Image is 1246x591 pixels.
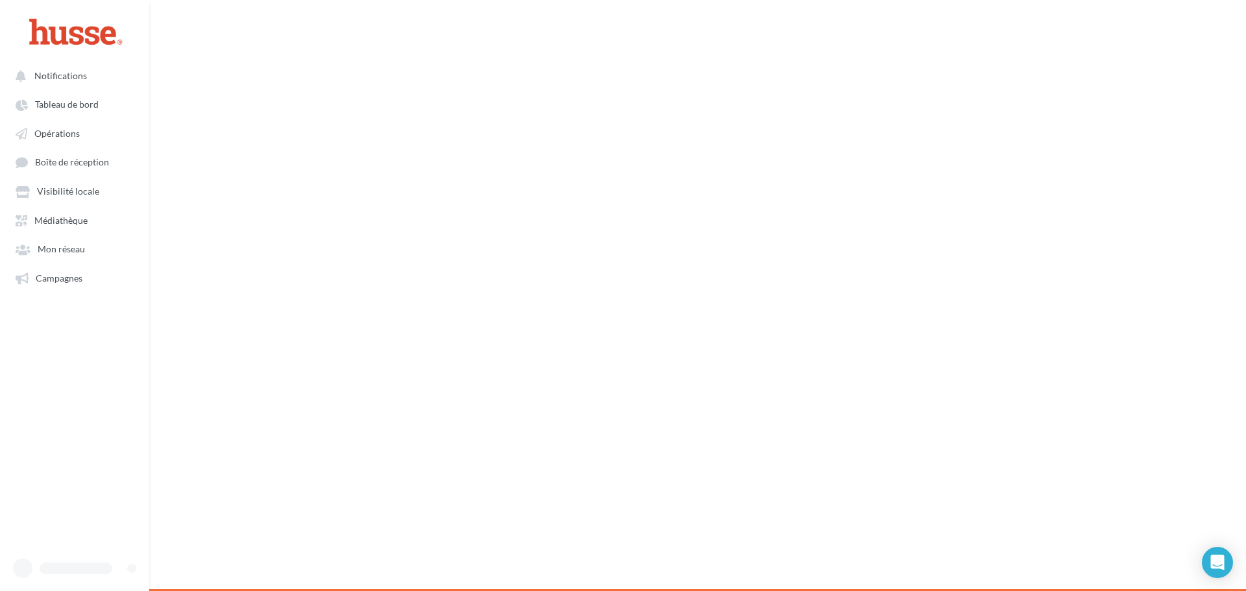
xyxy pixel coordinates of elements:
a: Visibilité locale [8,179,141,202]
button: Notifications [8,64,136,87]
span: Visibilité locale [37,186,99,197]
span: Boîte de réception [35,157,109,168]
a: Campagnes [8,266,141,289]
span: Campagnes [36,272,82,283]
span: Notifications [34,70,87,81]
span: Opérations [34,128,80,139]
a: Opérations [8,121,141,145]
div: Open Intercom Messenger [1202,547,1233,578]
a: Mon réseau [8,237,141,260]
a: Boîte de réception [8,150,141,174]
span: Médiathèque [34,215,88,226]
span: Tableau de bord [35,99,99,110]
a: Médiathèque [8,208,141,232]
a: Tableau de bord [8,92,141,115]
span: Mon réseau [38,244,85,255]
